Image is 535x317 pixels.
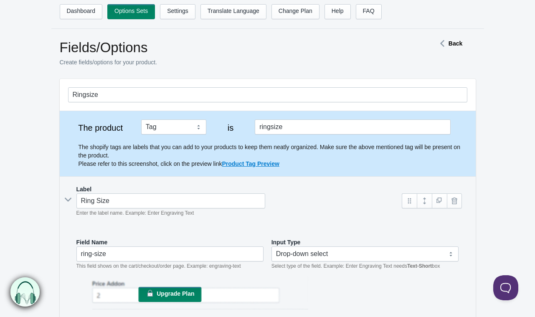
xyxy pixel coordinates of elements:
[214,124,247,132] label: is
[271,263,440,269] em: Select type of the field. Example: Enter Engraving Text needs box
[157,290,194,297] span: Upgrade Plan
[138,287,201,302] a: Upgrade Plan
[68,124,133,132] label: The product
[493,275,518,300] iframe: Toggle Customer Support
[79,143,467,168] p: The shopify tags are labels that you can add to your products to keep them neatly organized. Make...
[76,238,108,246] label: Field Name
[325,4,351,19] a: Help
[60,39,406,56] h1: Fields/Options
[222,160,279,167] a: Product Tag Preview
[449,40,462,47] strong: Back
[107,4,155,19] a: Options Sets
[68,87,467,102] input: General Options Set
[271,238,301,246] label: Input Type
[60,4,103,19] a: Dashboard
[200,4,266,19] a: Translate Language
[436,40,462,47] a: Back
[76,210,194,216] em: Enter the label name. Example: Enter Engraving Text
[76,263,241,269] em: This field shows on the cart/checkout/order page. Example: engraving-text
[160,4,195,19] a: Settings
[60,58,406,66] p: Create fields/options for your product.
[356,4,382,19] a: FAQ
[76,185,92,193] label: Label
[76,276,308,309] img: price-addon-blur.png
[10,277,40,307] img: bxm.png
[271,4,319,19] a: Change Plan
[407,263,432,269] b: Text-Short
